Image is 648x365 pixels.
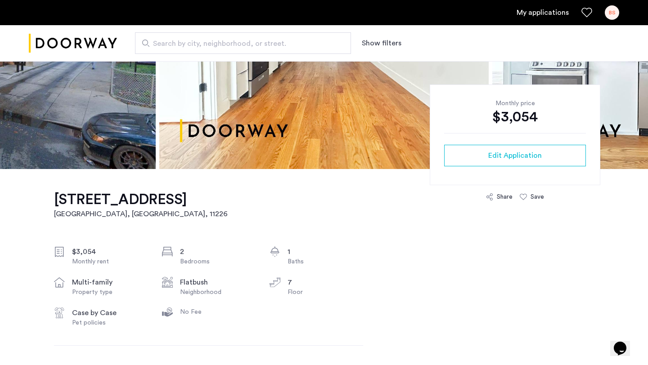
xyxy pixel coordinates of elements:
img: logo [29,27,117,60]
div: 7 [288,277,363,288]
div: Property type [72,288,148,297]
button: button [444,145,586,166]
span: Edit Application [488,150,542,161]
a: Cazamio logo [29,27,117,60]
div: BS [605,5,619,20]
div: Flatbush [180,277,256,288]
span: Search by city, neighborhood, or street. [153,38,326,49]
div: Monthly rent [72,257,148,266]
div: Case by Case [72,307,148,318]
div: Save [531,192,544,201]
a: Favorites [581,7,592,18]
iframe: chat widget [610,329,639,356]
div: Share [497,192,513,201]
div: $3,054 [72,246,148,257]
div: Monthly price [444,99,586,108]
div: 2 [180,246,256,257]
div: No Fee [180,307,256,316]
a: My application [517,7,569,18]
input: Apartment Search [135,32,351,54]
div: Floor [288,288,363,297]
div: Pet policies [72,318,148,327]
h1: [STREET_ADDRESS] [54,191,228,209]
div: $3,054 [444,108,586,126]
div: 1 [288,246,363,257]
div: multi-family [72,277,148,288]
h2: [GEOGRAPHIC_DATA], [GEOGRAPHIC_DATA] , 11226 [54,209,228,219]
div: Neighborhood [180,288,256,297]
div: Baths [288,257,363,266]
button: Show or hide filters [362,38,401,49]
a: [STREET_ADDRESS][GEOGRAPHIC_DATA], [GEOGRAPHIC_DATA], 11226 [54,191,228,219]
div: Bedrooms [180,257,256,266]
